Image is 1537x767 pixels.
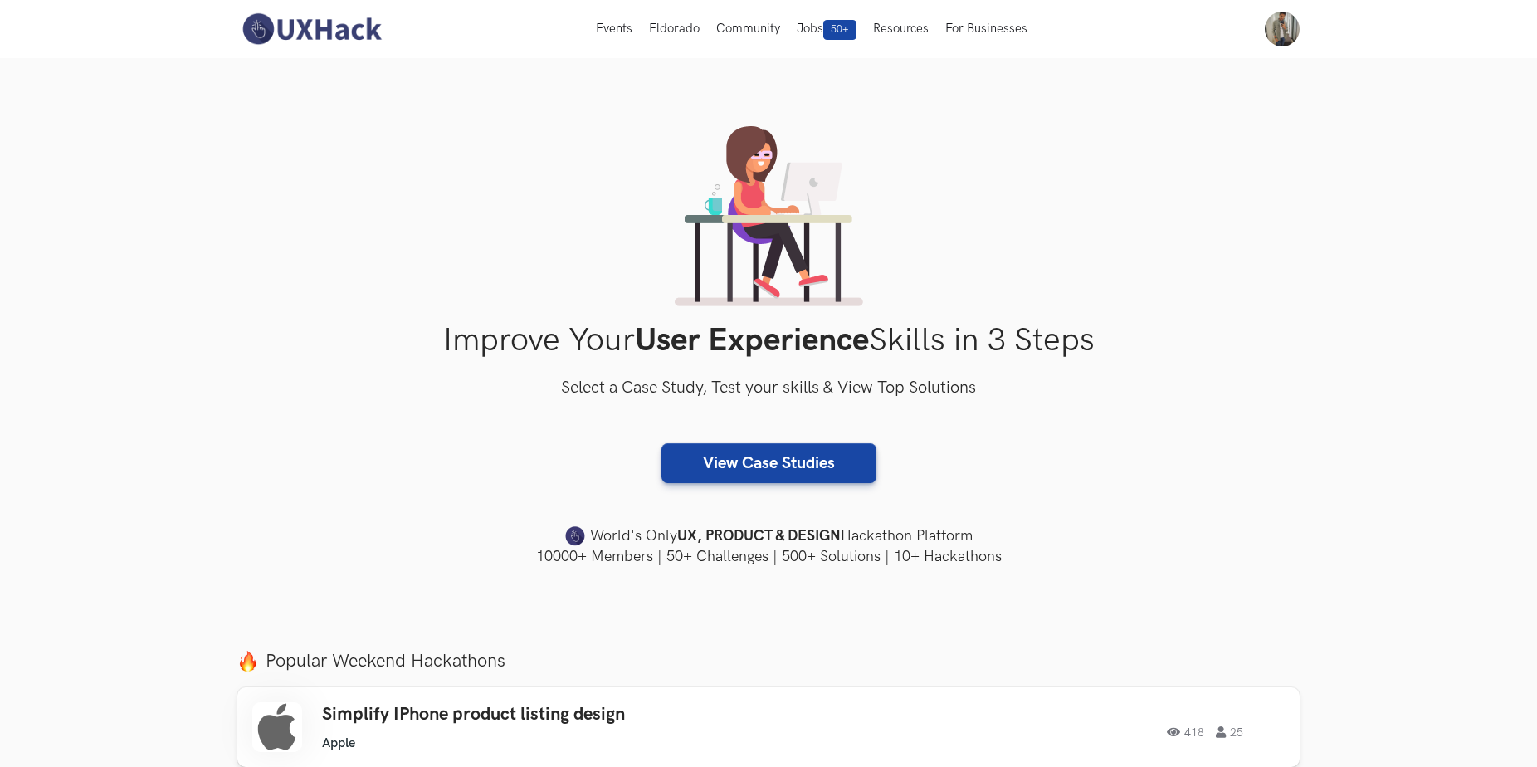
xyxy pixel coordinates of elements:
img: fire.png [237,651,258,672]
img: lady working on laptop [675,126,863,306]
h3: Select a Case Study, Test your skills & View Top Solutions [237,375,1300,402]
a: Simplify IPhone product listing design Apple 418 25 [237,687,1300,767]
strong: UX, PRODUCT & DESIGN [677,525,841,548]
span: 418 [1167,726,1204,738]
h4: World's Only Hackathon Platform [237,525,1300,548]
h4: 10000+ Members | 50+ Challenges | 500+ Solutions | 10+ Hackathons [237,546,1300,567]
img: Your profile pic [1265,12,1300,46]
img: UXHack-logo.png [237,12,385,46]
li: Apple [322,735,355,751]
h3: Simplify IPhone product listing design [322,704,793,725]
h1: Improve Your Skills in 3 Steps [237,321,1300,360]
img: uxhack-favicon-image.png [565,525,585,547]
a: View Case Studies [661,443,876,483]
strong: User Experience [635,321,869,360]
span: 25 [1216,726,1243,738]
label: Popular Weekend Hackathons [237,650,1300,672]
span: 50+ [823,20,856,40]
